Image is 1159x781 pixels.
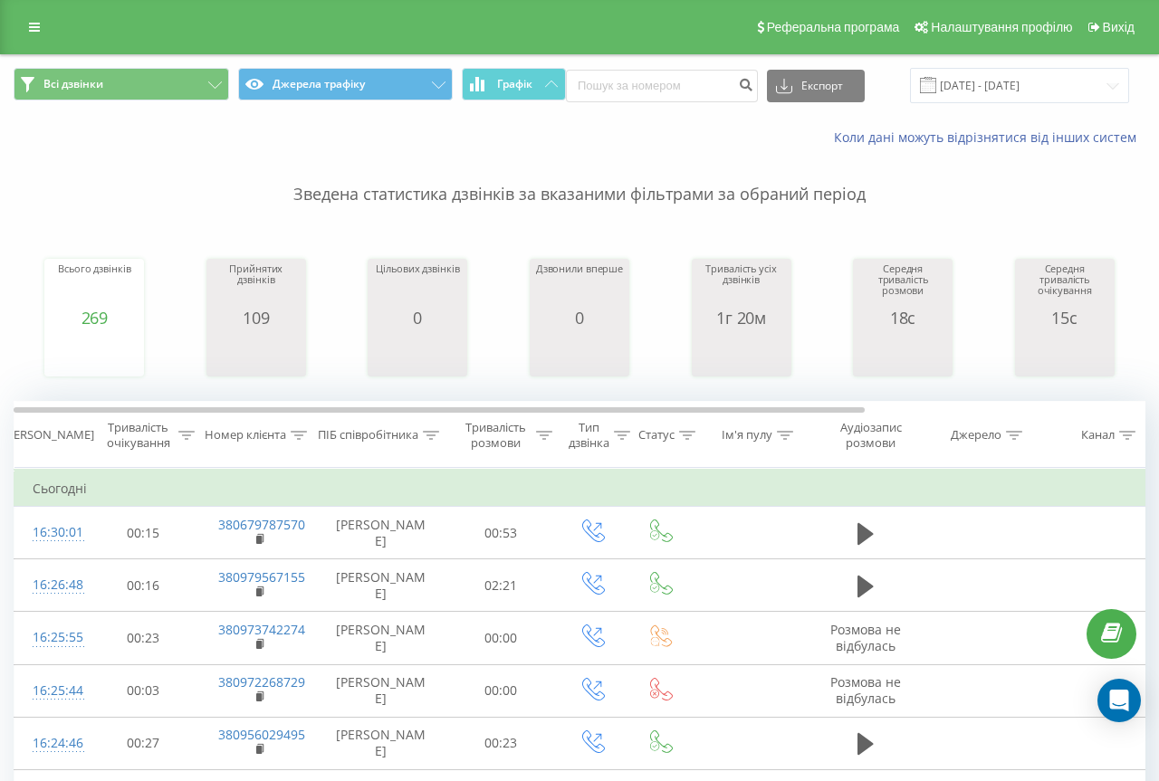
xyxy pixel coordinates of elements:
[87,507,200,559] td: 00:15
[1081,428,1115,443] div: Канал
[376,309,459,327] div: 0
[33,515,69,550] div: 16:30:01
[536,263,623,309] div: Дзвонили вперше
[445,612,558,664] td: 00:00
[218,568,305,586] a: 380979567155
[58,263,130,309] div: Всього дзвінків
[33,567,69,603] div: 16:26:48
[211,263,302,309] div: Прийнятих дзвінків
[87,717,200,769] td: 00:27
[497,78,532,90] span: Графік
[951,428,1001,443] div: Джерело
[218,516,305,533] a: 380679787570
[58,309,130,327] div: 269
[462,68,566,100] button: Графік
[102,420,174,451] div: Тривалість очікування
[218,726,305,743] a: 380956029495
[14,147,1145,206] p: Зведена статистика дзвінків за вказаними фільтрами за обраний період
[638,428,675,443] div: Статус
[931,20,1072,34] span: Налаштування профілю
[722,428,772,443] div: Ім'я пулу
[33,726,69,761] div: 16:24:46
[857,263,948,309] div: Середня тривалість розмови
[767,70,865,102] button: Експорт
[318,612,445,664] td: [PERSON_NAME]
[33,673,69,709] div: 16:25:44
[318,664,445,717] td: [PERSON_NAME]
[376,263,459,309] div: Цільових дзвінків
[318,717,445,769] td: [PERSON_NAME]
[536,309,623,327] div: 0
[1020,309,1110,327] div: 15с
[211,309,302,327] div: 109
[767,20,900,34] span: Реферальна програма
[43,77,103,91] span: Всі дзвінки
[1020,263,1110,309] div: Середня тривалість очікування
[238,68,454,100] button: Джерела трафіку
[318,428,418,443] div: ПІБ співробітника
[830,621,901,654] span: Розмова не відбулась
[318,507,445,559] td: [PERSON_NAME]
[87,559,200,612] td: 00:16
[445,507,558,559] td: 00:53
[218,621,305,638] a: 380973742274
[445,664,558,717] td: 00:00
[696,263,787,309] div: Тривалість усіх дзвінків
[834,129,1145,146] a: Коли дані можуть відрізнятися вiд інших систем
[205,428,286,443] div: Номер клієнта
[14,68,229,100] button: Всі дзвінки
[218,673,305,691] a: 380972268729
[827,420,915,451] div: Аудіозапис розмови
[445,559,558,612] td: 02:21
[830,673,901,707] span: Розмова не відбулась
[87,664,200,717] td: 00:03
[857,309,948,327] div: 18с
[1103,20,1135,34] span: Вихід
[569,420,609,451] div: Тип дзвінка
[87,612,200,664] td: 00:23
[445,717,558,769] td: 00:23
[1097,679,1141,722] div: Open Intercom Messenger
[3,428,94,443] div: [PERSON_NAME]
[318,559,445,612] td: [PERSON_NAME]
[33,620,69,655] div: 16:25:55
[566,70,758,102] input: Пошук за номером
[696,309,787,327] div: 1г 20м
[460,420,532,451] div: Тривалість розмови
